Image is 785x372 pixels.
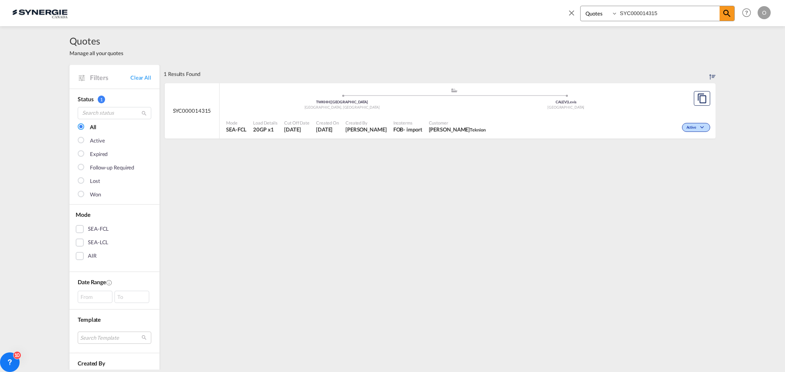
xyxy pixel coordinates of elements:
input: Enter Quotation Number [618,6,720,20]
span: Charles-Olivier Thibault Teknion [429,126,486,133]
span: Manage all your quotes [70,49,123,57]
div: All [90,123,96,131]
div: SEA-FCL [88,225,109,233]
div: SEA-LCL [88,238,108,247]
span: Rosa Ho [345,126,387,133]
div: To [114,291,149,303]
span: Mode [76,211,90,218]
span: 20GP x 1 [253,126,278,133]
span: SEA-FCL [226,126,247,133]
span: Created By [345,120,387,126]
div: Status 1 [78,95,151,103]
div: FOB [393,126,404,133]
md-checkbox: SEA-FCL [76,225,153,233]
img: 1f56c880d42311ef80fc7dca854c8e59.png [12,4,67,22]
md-icon: icon-chevron-down [698,125,708,130]
span: Cut Off Date [284,120,310,126]
div: From [78,291,112,303]
span: 25 Aug 2025 [284,126,310,133]
div: AIR [88,252,96,260]
div: Active [90,137,105,145]
a: Clear All [130,74,151,81]
span: | [330,100,331,104]
span: Help [740,6,754,20]
span: [GEOGRAPHIC_DATA], [GEOGRAPHIC_DATA] [305,105,380,109]
md-checkbox: AIR [76,252,153,260]
div: Help [740,6,758,20]
span: Created On [316,120,339,126]
div: - import [403,126,422,133]
input: Search status [78,107,151,119]
button: Copy Quote [694,91,710,106]
md-icon: assets/icons/custom/ship-fill.svg [449,88,459,92]
div: O [758,6,771,19]
span: 1 [98,96,105,103]
span: Filters [90,73,130,82]
span: Load Details [253,120,278,126]
span: From To [78,291,151,303]
md-checkbox: SEA-LCL [76,238,153,247]
md-icon: icon-close [567,8,576,17]
span: Customer [429,120,486,126]
span: Template [78,316,101,323]
span: Teknion [470,127,485,132]
span: Date Range [78,278,106,285]
span: icon-magnify [720,6,734,21]
span: | [567,100,568,104]
span: SYC000014315 [173,107,211,114]
div: Sort by: Created On [709,65,715,83]
span: [GEOGRAPHIC_DATA] [547,105,584,109]
md-icon: Created On [106,279,112,286]
div: Expired [90,150,108,158]
md-icon: icon-magnify [722,9,732,18]
span: TWKHH [GEOGRAPHIC_DATA] [316,100,368,104]
span: Mode [226,120,247,126]
div: SYC000014315 assets/icons/custom/ship-fill.svgassets/icons/custom/roll-o-plane.svgOriginKaohsiung... [165,83,715,139]
div: Change Status Here [682,123,710,132]
div: Lost [90,177,100,185]
span: CALEV Levis [556,100,576,104]
div: FOB import [393,126,422,133]
span: Incoterms [393,120,422,126]
span: Created By [78,360,105,367]
span: icon-close [567,6,580,25]
div: Follow-up Required [90,164,134,172]
span: Active [686,125,698,131]
span: 25 Aug 2025 [316,126,339,133]
md-icon: icon-magnify [141,110,147,116]
div: 1 Results Found [164,65,200,83]
span: Status [78,96,93,102]
div: Won [90,191,101,199]
md-icon: assets/icons/custom/copyQuote.svg [697,94,707,103]
span: Quotes [70,34,123,47]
